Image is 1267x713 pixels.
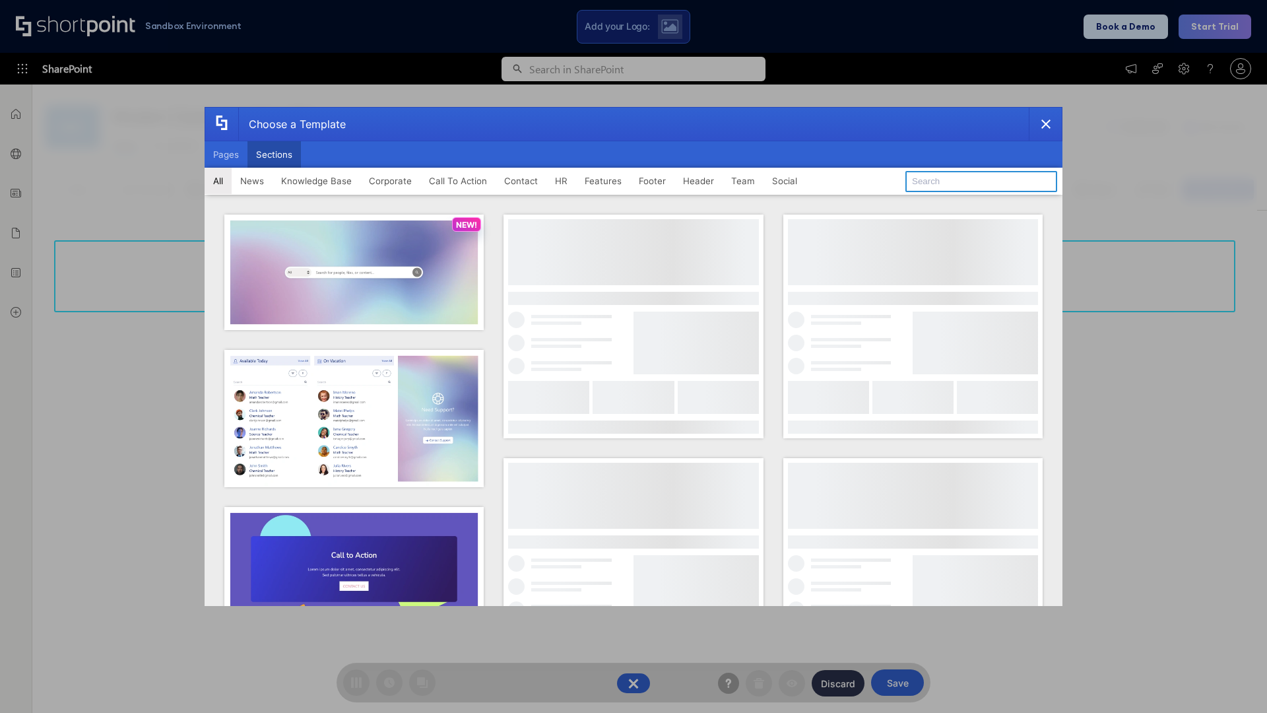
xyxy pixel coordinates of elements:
button: All [205,168,232,194]
button: Header [674,168,723,194]
button: Corporate [360,168,420,194]
button: Contact [496,168,546,194]
button: Team [723,168,763,194]
button: News [232,168,273,194]
button: Social [763,168,806,194]
button: HR [546,168,576,194]
iframe: Chat Widget [1201,650,1267,713]
button: Knowledge Base [273,168,360,194]
div: Choose a Template [238,108,346,141]
input: Search [905,171,1057,192]
button: Sections [247,141,301,168]
button: Features [576,168,630,194]
p: NEW! [456,220,477,230]
div: template selector [205,107,1062,606]
button: Pages [205,141,247,168]
button: Call To Action [420,168,496,194]
button: Footer [630,168,674,194]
